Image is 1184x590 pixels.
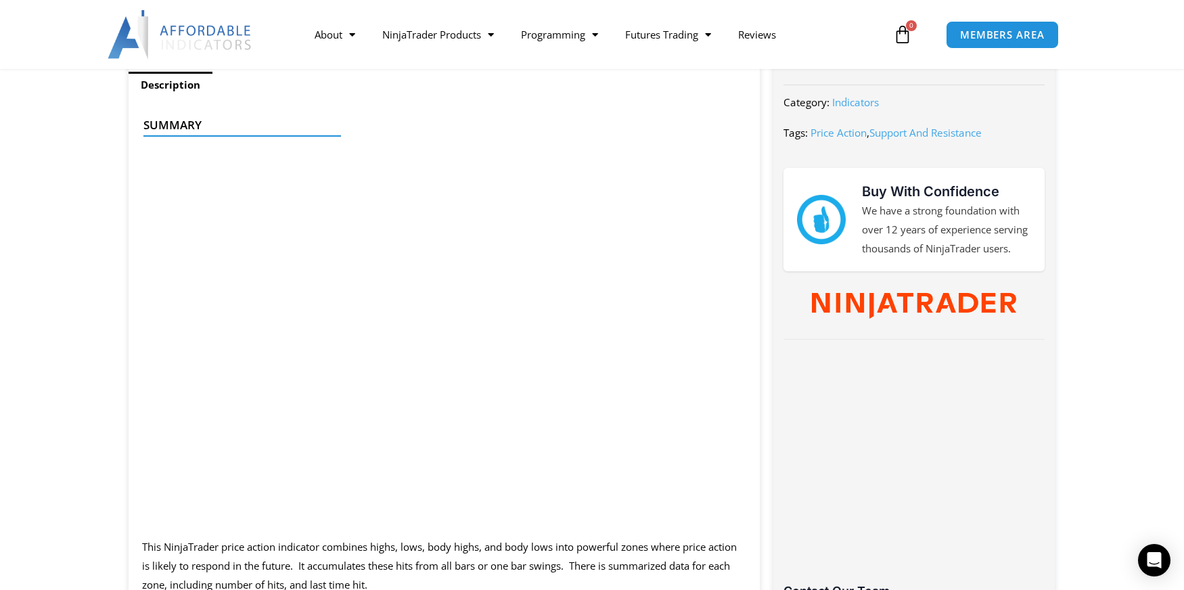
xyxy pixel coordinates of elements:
a: Futures Trading [612,19,725,50]
a: Reviews [725,19,790,50]
div: Open Intercom Messenger [1138,544,1170,576]
a: About [301,19,369,50]
a: Indicators [832,95,879,109]
span: Category: [783,95,829,109]
span: , [811,126,982,139]
a: Programming [507,19,612,50]
h4: Summary [143,118,734,132]
img: LogoAI | Affordable Indicators – NinjaTrader [108,10,253,59]
p: We have a strong foundation with over 12 years of experience serving thousands of NinjaTrader users. [862,202,1031,258]
a: NinjaTrader Products [369,19,507,50]
img: NinjaTrader Wordmark color RGB | Affordable Indicators – NinjaTrader [812,293,1016,319]
img: mark thumbs good 43913 | Affordable Indicators – NinjaTrader [797,195,846,244]
a: Description [129,72,212,98]
nav: Menu [301,19,890,50]
span: Tags: [783,126,808,139]
span: 0 [906,20,917,31]
a: 0 [873,15,932,54]
h3: Buy With Confidence [862,181,1031,202]
a: Price Action [811,126,867,139]
a: MEMBERS AREA [946,21,1059,49]
span: MEMBERS AREA [960,30,1045,40]
iframe: NEW Price Action Indicator For Bob [142,175,746,514]
a: Support And Resistance [869,126,982,139]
